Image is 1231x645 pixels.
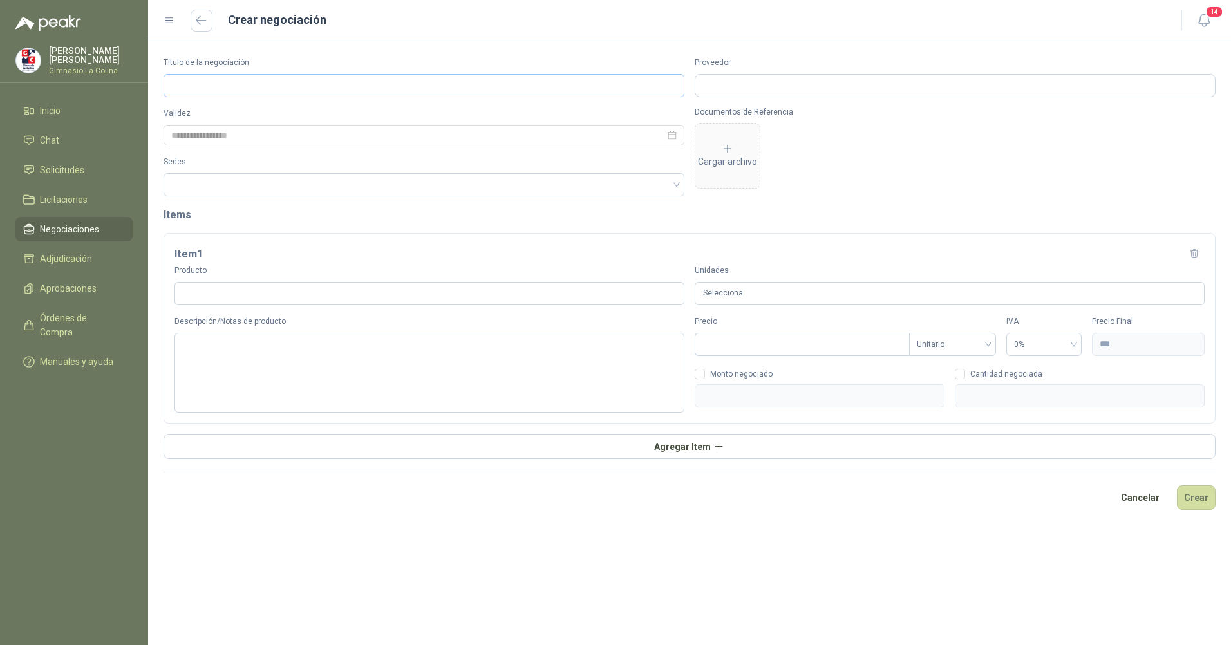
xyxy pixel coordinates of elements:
[174,265,684,277] label: Producto
[49,67,133,75] p: Gimnasio La Colina
[15,128,133,153] a: Chat
[49,46,133,64] p: [PERSON_NAME] [PERSON_NAME]
[164,107,684,120] label: Validez
[15,276,133,301] a: Aprobaciones
[698,143,757,169] div: Cargar archivo
[1192,9,1216,32] button: 14
[40,192,88,207] span: Licitaciones
[40,252,92,266] span: Adjudicación
[695,107,1216,117] p: Documentos de Referencia
[1205,6,1223,18] span: 14
[15,98,133,123] a: Inicio
[15,247,133,271] a: Adjudicación
[40,133,59,147] span: Chat
[15,217,133,241] a: Negociaciones
[1092,315,1205,328] label: Precio Final
[16,48,41,73] img: Company Logo
[15,350,133,374] a: Manuales y ayuda
[15,158,133,182] a: Solicitudes
[40,311,120,339] span: Órdenes de Compra
[164,57,684,69] label: Título de la negociación
[164,434,1216,460] button: Agregar Item
[174,246,203,263] h3: Item 1
[695,315,909,328] label: Precio
[15,306,133,344] a: Órdenes de Compra
[1014,335,1074,354] span: 0%
[695,282,1205,306] div: Selecciona
[1177,485,1216,510] button: Crear
[164,207,1216,223] h2: Items
[917,335,988,354] span: Unitario
[965,370,1048,378] span: Cantidad negociada
[40,222,99,236] span: Negociaciones
[40,163,84,177] span: Solicitudes
[1114,485,1167,510] button: Cancelar
[1006,315,1082,328] label: IVA
[695,265,1205,277] label: Unidades
[695,57,1216,69] label: Proveedor
[40,104,61,118] span: Inicio
[705,370,778,378] span: Monto negociado
[40,281,97,295] span: Aprobaciones
[40,355,113,369] span: Manuales y ayuda
[15,15,81,31] img: Logo peakr
[228,11,326,29] h1: Crear negociación
[174,315,684,328] label: Descripción/Notas de producto
[15,187,133,212] a: Licitaciones
[164,156,684,168] label: Sedes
